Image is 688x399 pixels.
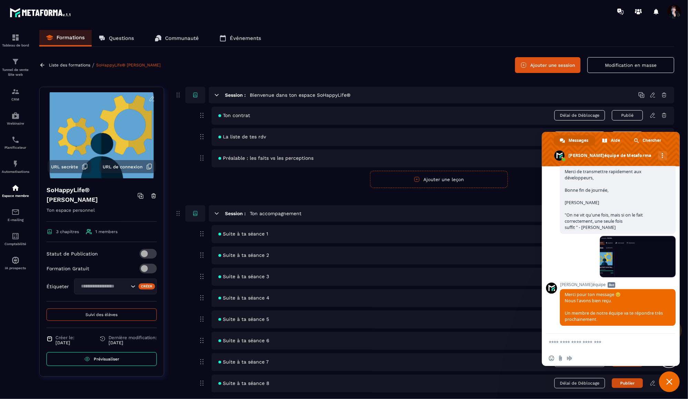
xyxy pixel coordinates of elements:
[109,340,157,345] p: [DATE]
[94,357,119,361] span: Prévisualiser
[47,352,157,366] a: Prévisualiser
[92,62,94,69] span: /
[47,308,157,321] button: Suivi des élèves
[109,335,157,340] span: Dernière modification:
[587,57,674,73] button: Modification en masse
[2,179,29,203] a: automationsautomationsEspace membre
[611,135,620,146] span: Aide
[515,57,581,73] button: Ajouter une session
[213,30,268,46] a: Événements
[218,316,269,322] span: Suite à ta séance 5
[49,63,90,67] a: Liste des formations
[86,312,118,317] span: Suivi des élèves
[250,210,301,217] h5: Ton accompagnement
[554,132,605,142] span: Délai de Déblocage
[47,251,98,256] p: Statut de Publication
[218,295,269,301] span: Suite à ta séance 4
[11,208,20,216] img: email
[11,184,20,192] img: automations
[568,135,588,146] span: Messages
[11,87,20,96] img: formation
[2,146,29,149] p: Planificateur
[2,43,29,47] p: Tableau de bord
[47,284,69,289] p: Étiqueter
[558,356,563,361] span: Envoyer un fichier
[2,82,29,106] a: formationformationCRM
[554,378,605,388] span: Délai de Déblocage
[567,356,572,361] span: Message audio
[2,130,29,155] a: schedulerschedulerPlanificateur
[554,135,595,146] a: Messages
[47,185,137,204] h4: SoHappyLife® [PERSON_NAME]
[549,356,554,361] span: Insérer un emoji
[11,112,20,120] img: automations
[95,229,117,234] span: 1 members
[39,30,92,46] a: Formations
[2,155,29,179] a: automationsautomationsAutomatisations
[2,52,29,82] a: formationformationTunnel de vente Site web
[11,57,20,66] img: formation
[99,160,156,173] button: URL de connexion
[47,266,89,271] p: Formation Gratuit
[138,283,155,290] div: Créer
[628,135,668,146] a: Chercher
[57,34,85,41] p: Formations
[370,171,508,188] button: Ajouter une leçon
[218,252,269,258] span: Suite à ta séance 2
[554,110,605,120] span: Délai de Déblocage
[218,359,269,365] span: Suite à ta séance 7
[565,292,663,323] span: Merci pour ton message 😊 Nous l’avons bien reçu. Un membre de notre équipe va te répondre très pr...
[608,282,615,288] span: Bot
[10,6,72,19] img: logo
[218,380,269,386] span: Suite à ta séance 8
[48,160,91,173] button: URL secrète
[612,378,643,388] button: Publier
[225,92,246,98] h6: Session :
[2,97,29,101] p: CRM
[612,132,643,142] button: Publié
[51,164,78,169] span: URL secrète
[218,134,266,139] span: La liste de tes rdv
[2,122,29,125] p: Webinaire
[109,35,134,41] p: Questions
[11,232,20,240] img: accountant
[56,229,79,234] span: 3 chapitres
[612,110,643,120] button: Publié
[659,371,680,392] a: Fermer le chat
[74,279,157,294] div: Search for option
[230,35,261,41] p: Événements
[2,67,29,77] p: Tunnel de vente Site web
[2,218,29,222] p: E-mailing
[165,35,199,41] p: Communauté
[92,30,141,46] a: Questions
[218,231,268,237] span: Suite à ta séance 1
[2,242,29,246] p: Comptabilité
[2,194,29,198] p: Espace membre
[225,211,246,216] h6: Session :
[2,227,29,251] a: accountantaccountantComptabilité
[2,266,29,270] p: IA prospects
[250,92,350,98] h5: Bienvenue dans ton espace SoHappyLife®
[47,206,157,222] p: Ton espace personnel
[2,203,29,227] a: emailemailE-mailing
[11,136,20,144] img: scheduler
[79,283,129,290] input: Search for option
[11,33,20,42] img: formation
[148,30,206,46] a: Communauté
[596,135,627,146] a: Aide
[45,92,158,178] img: background
[55,340,74,345] p: [DATE]
[560,282,676,287] span: [PERSON_NAME]équipe
[2,28,29,52] a: formationformationTableau de bord
[549,334,659,351] textarea: Entrez votre message...
[11,160,20,168] img: automations
[643,135,661,146] span: Chercher
[218,338,269,343] span: Suite à ta séance 6
[96,63,161,67] a: SoHappyLife® [PERSON_NAME]
[218,274,269,279] span: Suite à ta séance 3
[103,164,143,169] span: URL de connexion
[2,170,29,174] p: Automatisations
[2,106,29,130] a: automationsautomationsWebinaire
[218,113,250,118] span: Ton contrat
